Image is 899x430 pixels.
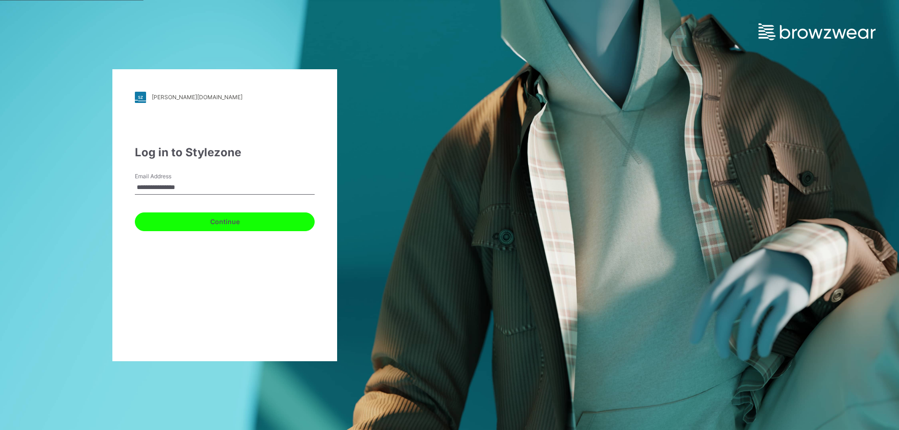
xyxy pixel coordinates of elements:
label: Email Address [135,172,200,181]
div: [PERSON_NAME][DOMAIN_NAME] [152,94,243,101]
div: Log in to Stylezone [135,144,315,161]
a: [PERSON_NAME][DOMAIN_NAME] [135,92,315,103]
img: stylezone-logo.562084cfcfab977791bfbf7441f1a819.svg [135,92,146,103]
button: Continue [135,212,315,231]
img: browzwear-logo.e42bd6dac1945053ebaf764b6aa21510.svg [759,23,876,40]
